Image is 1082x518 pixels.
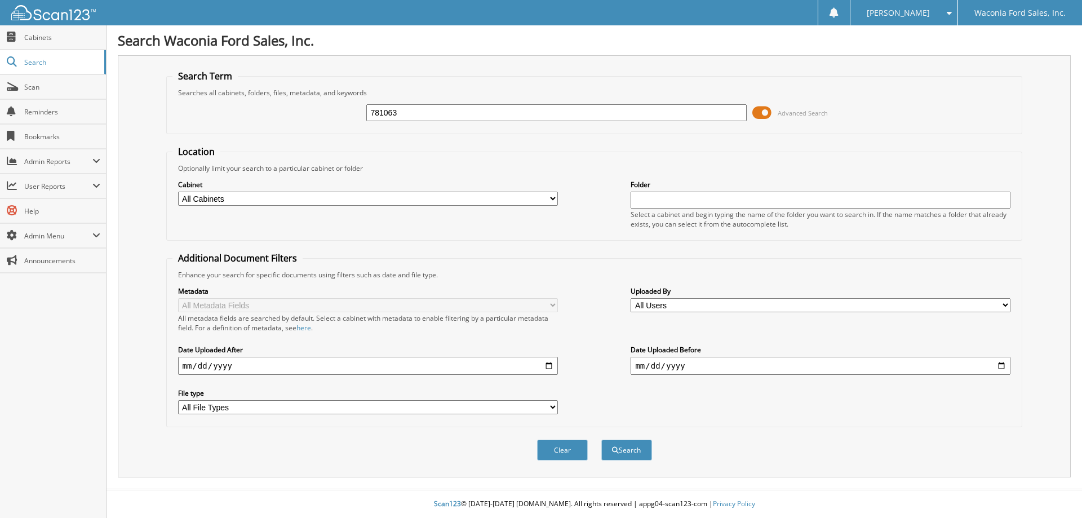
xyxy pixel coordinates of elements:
[296,323,311,333] a: here
[24,132,100,141] span: Bookmarks
[178,345,558,355] label: Date Uploaded After
[178,357,558,375] input: start
[974,10,1066,16] span: Waconia Ford Sales, Inc.
[178,388,558,398] label: File type
[1026,464,1082,518] iframe: Chat Widget
[713,499,755,508] a: Privacy Policy
[631,357,1010,375] input: end
[24,231,92,241] span: Admin Menu
[631,286,1010,296] label: Uploaded By
[24,57,99,67] span: Search
[24,181,92,191] span: User Reports
[11,5,96,20] img: scan123-logo-white.svg
[24,206,100,216] span: Help
[601,440,652,461] button: Search
[172,163,1017,173] div: Optionally limit your search to a particular cabinet or folder
[118,31,1071,50] h1: Search Waconia Ford Sales, Inc.
[867,10,930,16] span: [PERSON_NAME]
[631,210,1010,229] div: Select a cabinet and begin typing the name of the folder you want to search in. If the name match...
[24,157,92,166] span: Admin Reports
[24,33,100,42] span: Cabinets
[537,440,588,461] button: Clear
[172,252,303,264] legend: Additional Document Filters
[434,499,461,508] span: Scan123
[178,286,558,296] label: Metadata
[172,270,1017,280] div: Enhance your search for specific documents using filters such as date and file type.
[24,107,100,117] span: Reminders
[172,88,1017,98] div: Searches all cabinets, folders, files, metadata, and keywords
[631,345,1010,355] label: Date Uploaded Before
[24,82,100,92] span: Scan
[178,313,558,333] div: All metadata fields are searched by default. Select a cabinet with metadata to enable filtering b...
[631,180,1010,189] label: Folder
[178,180,558,189] label: Cabinet
[24,256,100,265] span: Announcements
[107,490,1082,518] div: © [DATE]-[DATE] [DOMAIN_NAME]. All rights reserved | appg04-scan123-com |
[778,109,828,117] span: Advanced Search
[172,70,238,82] legend: Search Term
[172,145,220,158] legend: Location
